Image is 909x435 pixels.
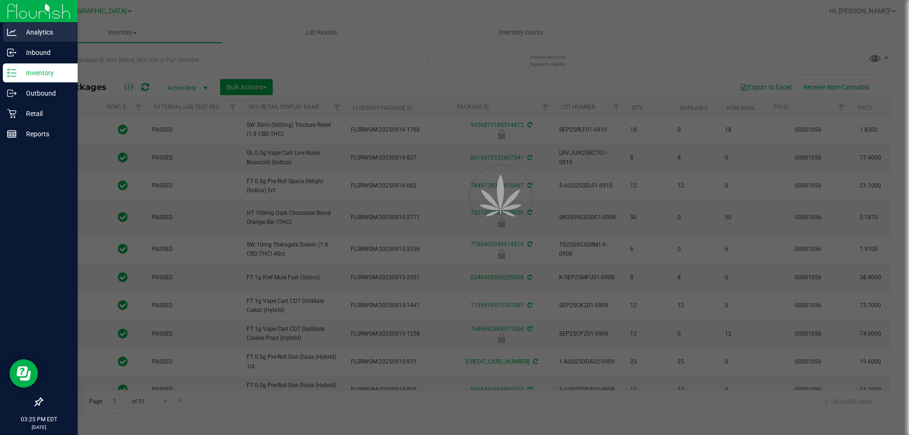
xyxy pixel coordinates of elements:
inline-svg: Retail [7,109,17,118]
inline-svg: Inbound [7,48,17,57]
inline-svg: Analytics [7,27,17,37]
p: Reports [17,128,73,140]
p: Analytics [17,27,73,38]
p: Inventory [17,67,73,79]
p: Outbound [17,88,73,99]
inline-svg: Outbound [7,89,17,98]
p: Inbound [17,47,73,58]
p: [DATE] [4,424,73,431]
inline-svg: Reports [7,129,17,139]
inline-svg: Inventory [7,68,17,78]
iframe: Resource center [9,359,38,388]
p: Retail [17,108,73,119]
p: 03:25 PM EDT [4,415,73,424]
